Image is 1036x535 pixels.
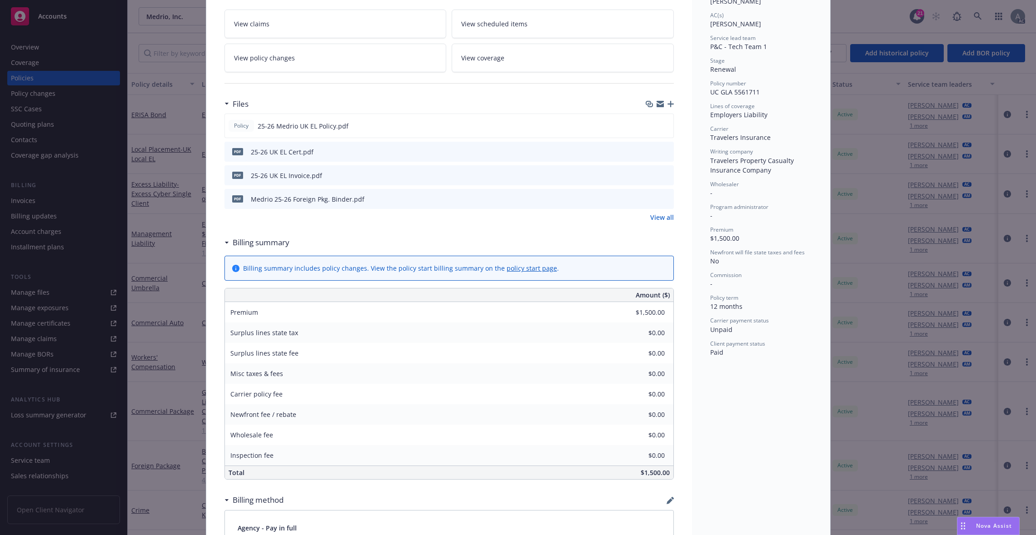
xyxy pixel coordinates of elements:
a: policy start page [507,264,557,272]
span: Travelers Insurance [710,133,771,142]
span: pdf [232,148,243,155]
span: Wholesaler [710,180,739,188]
span: Travelers Property Casualty Insurance Company [710,156,796,174]
span: View policy changes [234,53,295,63]
a: View claims [224,10,447,38]
button: download file [647,171,655,180]
span: UC GLA 5561711 [710,88,760,96]
span: Carrier policy fee [230,390,283,398]
span: Carrier [710,125,728,133]
span: Renewal [710,65,736,74]
button: Nova Assist [957,517,1020,535]
button: preview file [662,171,670,180]
span: $1,500.00 [710,234,739,243]
span: P&C - Tech Team 1 [710,42,767,51]
span: Surplus lines state tax [230,328,298,337]
input: 0.00 [611,367,670,381]
a: View coverage [452,44,674,72]
div: Billing summary includes policy changes. View the policy start billing summary on the . [243,263,559,273]
span: - [710,211,712,220]
span: Stage [710,57,725,64]
button: download file [647,194,655,204]
span: Policy [232,122,250,130]
input: 0.00 [611,449,670,462]
div: Billing method [224,494,284,506]
span: 12 months [710,302,742,311]
span: Service lead team [710,34,756,42]
h3: Files [233,98,249,110]
button: preview file [662,121,670,131]
input: 0.00 [611,326,670,340]
span: Inspection fee [230,451,274,460]
div: 25-26 UK EL Invoice.pdf [251,171,322,180]
span: View coverage [461,53,504,63]
span: Carrier payment status [710,317,769,324]
input: 0.00 [611,347,670,360]
input: 0.00 [611,387,670,401]
span: $1,500.00 [641,468,670,477]
span: Newfront will file state taxes and fees [710,248,805,256]
span: View scheduled items [461,19,528,29]
span: - [710,279,712,288]
span: Surplus lines state fee [230,349,299,357]
span: Unpaid [710,325,732,334]
a: View policy changes [224,44,447,72]
span: Amount ($) [636,290,670,300]
h3: Billing method [233,494,284,506]
h3: Billing summary [233,237,289,248]
span: Premium [710,226,733,233]
span: Newfront fee / rebate [230,410,296,419]
span: pdf [232,195,243,202]
span: Writing company [710,148,753,155]
span: Policy number [710,79,746,87]
span: View claims [234,19,269,29]
span: Commission [710,271,742,279]
span: pdf [232,172,243,178]
span: - [710,188,712,197]
button: preview file [662,147,670,157]
span: Total [229,468,244,477]
span: Wholesale fee [230,431,273,439]
span: Lines of coverage [710,102,755,110]
button: download file [647,121,654,131]
span: Premium [230,308,258,317]
div: Medrio 25-26 Foreign Pkg. Binder.pdf [251,194,364,204]
a: View all [650,213,674,222]
span: No [710,257,719,265]
span: AC(s) [710,11,724,19]
div: Files [224,98,249,110]
input: 0.00 [611,428,670,442]
span: Program administrator [710,203,768,211]
button: download file [647,147,655,157]
span: Client payment status [710,340,765,347]
span: Nova Assist [976,522,1012,530]
input: 0.00 [611,408,670,421]
span: Employers Liability [710,110,767,119]
input: 0.00 [611,306,670,319]
div: Drag to move [957,517,969,535]
button: preview file [662,194,670,204]
span: [PERSON_NAME] [710,20,761,28]
a: View scheduled items [452,10,674,38]
div: Billing summary [224,237,289,248]
div: 25-26 UK EL Cert.pdf [251,147,314,157]
span: 25-26 Medrio UK EL Policy.pdf [258,121,349,131]
span: Misc taxes & fees [230,369,283,378]
span: Policy term [710,294,738,302]
span: Paid [710,348,723,357]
